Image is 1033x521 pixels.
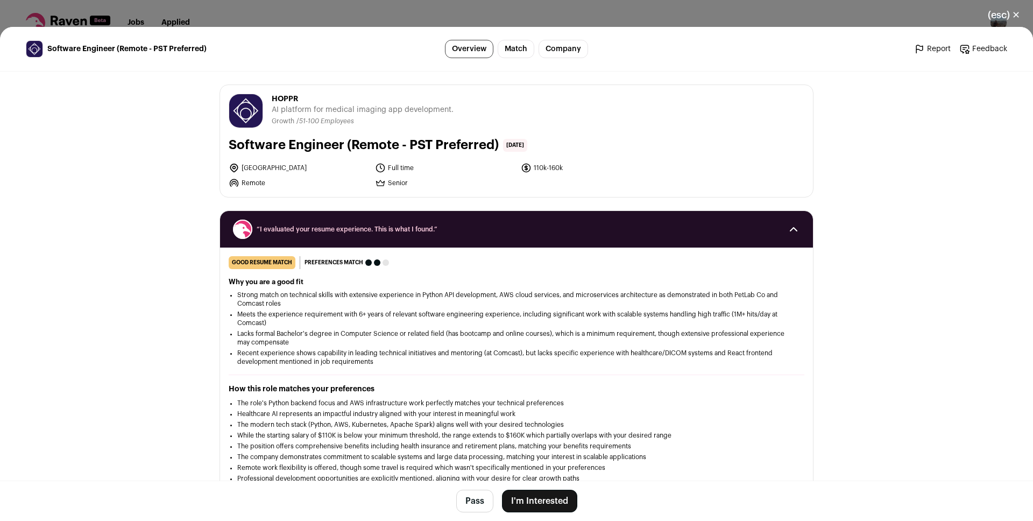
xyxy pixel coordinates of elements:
[237,453,796,461] li: The company demonstrates commitment to scalable systems and large data processing, matching your ...
[229,137,499,154] h1: Software Engineer (Remote - PST Preferred)
[237,442,796,450] li: The position offers comprehensive benefits including health insurance and retirement plans, match...
[272,117,296,125] li: Growth
[237,291,796,308] li: Strong match on technical skills with extensive experience in Python API development, AWS cloud s...
[503,139,527,152] span: [DATE]
[445,40,493,58] a: Overview
[502,490,577,512] button: I'm Interested
[498,40,534,58] a: Match
[959,44,1007,54] a: Feedback
[975,3,1033,27] button: Close modal
[229,256,295,269] div: good resume match
[456,490,493,512] button: Pass
[229,94,263,128] img: b81b42e8dc7e110fcd4cb2f201067ba69247e4ab5dd1c2c4671ec85fc7ad07d0.jpg
[229,163,369,173] li: [GEOGRAPHIC_DATA]
[539,40,588,58] a: Company
[237,329,796,347] li: Lacks formal Bachelor's degree in Computer Science or related field (has bootcamp and online cour...
[257,225,776,234] span: “I evaluated your resume experience. This is what I found.”
[26,41,43,57] img: b81b42e8dc7e110fcd4cb2f201067ba69247e4ab5dd1c2c4671ec85fc7ad07d0.jpg
[237,420,796,429] li: The modern tech stack (Python, AWS, Kubernetes, Apache Spark) aligns well with your desired techn...
[47,44,207,54] span: Software Engineer (Remote - PST Preferred)
[237,349,796,366] li: Recent experience shows capability in leading technical initiatives and mentoring (at Comcast), b...
[237,310,796,327] li: Meets the experience requirement with 6+ years of relevant software engineering experience, inclu...
[272,104,454,115] span: AI platform for medical imaging app development.
[296,117,354,125] li: /
[237,399,796,407] li: The role's Python backend focus and AWS infrastructure work perfectly matches your technical pref...
[229,384,804,395] h2: How this role matches your preferences
[272,94,454,104] span: HOPPR
[914,44,951,54] a: Report
[305,257,363,268] span: Preferences match
[237,463,796,472] li: Remote work flexibility is offered, though some travel is required which wasn't specifically ment...
[299,118,354,124] span: 51-100 Employees
[375,178,515,188] li: Senior
[521,163,661,173] li: 110k-160k
[229,278,804,286] h2: Why you are a good fit
[237,474,796,483] li: Professional development opportunities are explicitly mentioned, aligning with your desire for cl...
[237,410,796,418] li: Healthcare AI represents an impactful industry aligned with your interest in meaningful work
[229,178,369,188] li: Remote
[237,431,796,440] li: While the starting salary of $110K is below your minimum threshold, the range extends to $160K wh...
[375,163,515,173] li: Full time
